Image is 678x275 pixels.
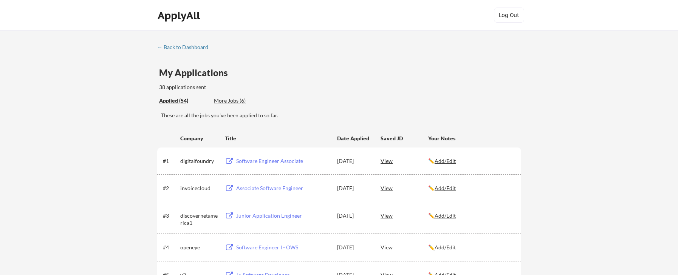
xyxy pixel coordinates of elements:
[159,97,208,105] div: These are all the jobs you've been applied to so far.
[214,97,269,105] div: These are job applications we think you'd be a good fit for, but couldn't apply you to automatica...
[428,244,514,251] div: ✏️
[381,131,428,145] div: Saved JD
[337,212,370,220] div: [DATE]
[381,240,428,254] div: View
[180,244,218,251] div: openeye
[159,97,208,104] div: Applied (54)
[161,112,521,119] div: These are all the jobs you've been applied to so far.
[428,184,514,192] div: ✏️
[157,44,214,52] a: ← Back to Dashboard
[214,97,269,104] div: More Jobs (6)
[159,68,234,77] div: My Applications
[435,212,456,219] u: Add/Edit
[337,184,370,192] div: [DATE]
[236,184,330,192] div: Associate Software Engineer
[163,184,178,192] div: #2
[381,181,428,195] div: View
[381,154,428,167] div: View
[157,45,214,50] div: ← Back to Dashboard
[158,9,202,22] div: ApplyAll
[428,157,514,165] div: ✏️
[163,244,178,251] div: #4
[163,212,178,220] div: #3
[159,83,305,91] div: 38 applications sent
[180,212,218,227] div: discovernetamerica1
[428,135,514,142] div: Your Notes
[180,157,218,165] div: digitalfoundry
[428,212,514,220] div: ✏️
[435,158,456,164] u: Add/Edit
[236,244,330,251] div: Software Engineer I - OWS
[435,244,456,250] u: Add/Edit
[381,209,428,222] div: View
[225,135,330,142] div: Title
[180,135,218,142] div: Company
[180,184,218,192] div: invoicecloud
[494,8,524,23] button: Log Out
[236,157,330,165] div: Software Engineer Associate
[163,157,178,165] div: #1
[337,135,370,142] div: Date Applied
[435,185,456,191] u: Add/Edit
[236,212,330,220] div: Junior Application Engineer
[337,244,370,251] div: [DATE]
[337,157,370,165] div: [DATE]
